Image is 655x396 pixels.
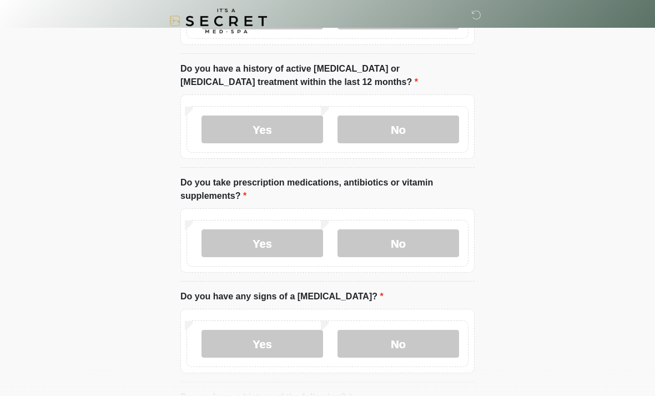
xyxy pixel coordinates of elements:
label: No [337,229,459,257]
label: No [337,116,459,143]
label: Yes [201,229,323,257]
img: It's A Secret Med Spa Logo [169,8,267,33]
label: Do you take prescription medications, antibiotics or vitamin supplements? [180,176,475,203]
label: Yes [201,116,323,143]
label: Do you have a history of active [MEDICAL_DATA] or [MEDICAL_DATA] treatment within the last 12 mon... [180,62,475,89]
label: Do you have any signs of a [MEDICAL_DATA]? [180,290,384,303]
label: No [337,330,459,358]
label: Yes [201,330,323,358]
